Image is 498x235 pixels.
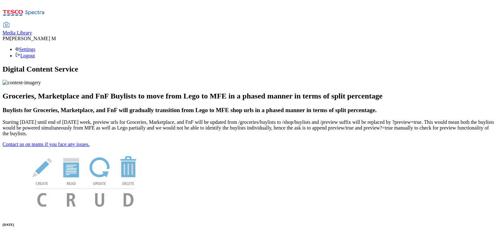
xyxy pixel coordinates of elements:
a: Settings [15,47,36,52]
h1: Digital Content Service [3,65,495,73]
a: Logout [15,53,35,58]
h2: Groceries, Marketplace and FnF Buylists to move from Lego to MFE in a phased manner in terms of s... [3,92,495,100]
span: PM [3,36,10,41]
a: Media Library [3,22,32,36]
h6: [DATE] [3,223,495,226]
a: Contact us on teams if you face any issues. [3,142,90,147]
h3: Buylists for Groceries, Marketplace, and FnF will gradually transition from Lego to MFE shop urls... [3,107,495,114]
img: content-imagery [3,80,41,86]
span: [PERSON_NAME] M [10,36,56,41]
span: Media Library [3,30,32,35]
img: News Image [3,147,167,213]
p: Starting [DATE] until end of [DATE] week, preview urls for Groceries, Marketplace, and FnF will b... [3,119,495,137]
